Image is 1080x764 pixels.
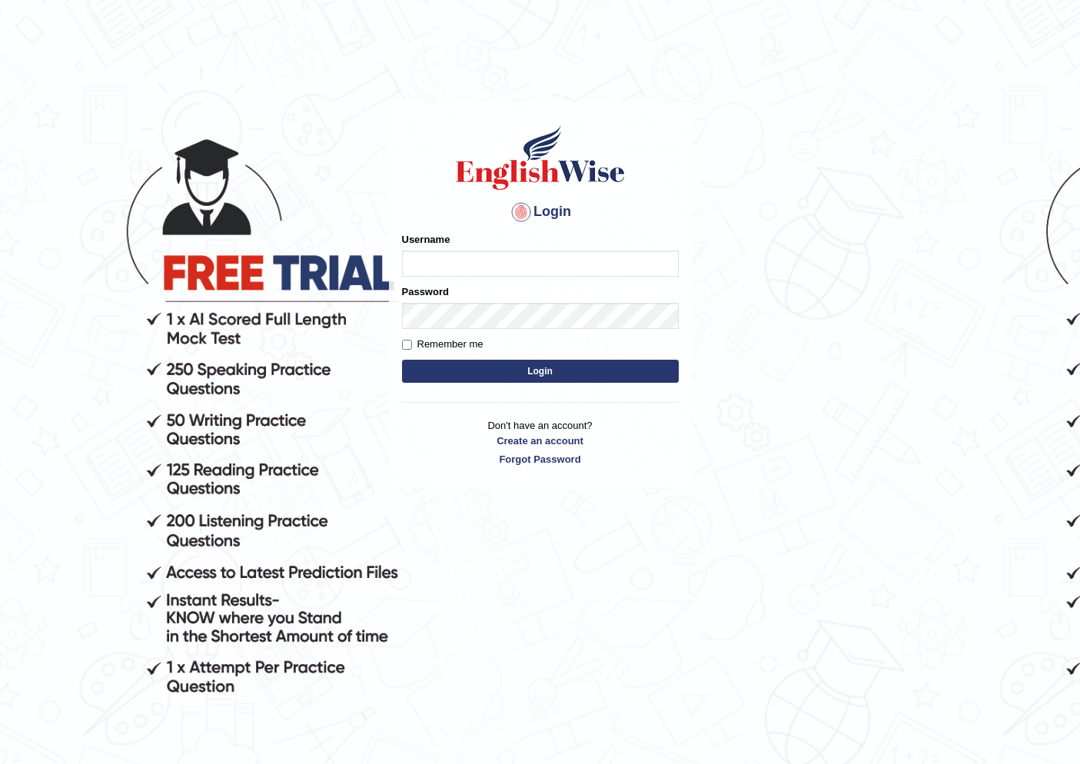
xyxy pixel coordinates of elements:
[453,123,628,192] img: Logo of English Wise sign in for intelligent practice with AI
[402,433,679,448] a: Create an account
[402,360,679,383] button: Login
[402,284,449,299] label: Password
[402,418,679,466] p: Don't have an account?
[402,200,679,224] h4: Login
[402,337,484,352] label: Remember me
[402,232,450,247] label: Username
[402,340,412,350] input: Remember me
[402,452,679,467] a: Forgot Password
